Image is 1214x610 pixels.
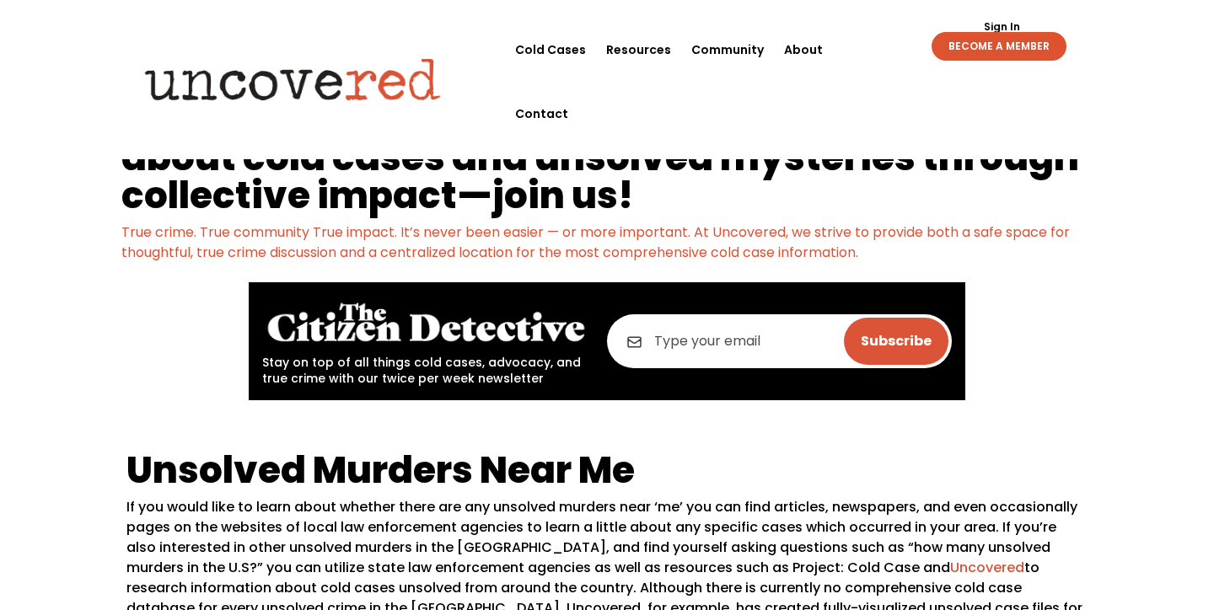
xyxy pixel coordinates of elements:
img: Uncovered logo [131,46,455,112]
a: True crime. True community True impact. It’s never been easier — or more important. At Uncovered,... [121,222,1070,262]
a: Resources [606,18,671,82]
a: Uncovered [950,558,1024,577]
h1: Unsolved Murders Near Me [126,451,1088,497]
h1: We’re building a platform to help uncover answers about cold cases and unsolved mysteries through... [121,100,1093,222]
a: Sign In [975,22,1029,32]
a: Community [691,18,764,82]
div: Stay on top of all things cold cases, advocacy, and true crime with our twice per week newsletter [262,296,590,387]
a: About [784,18,823,82]
input: Subscribe [844,318,948,365]
a: BECOME A MEMBER [932,32,1066,61]
a: join us [492,169,618,221]
a: Contact [515,82,568,146]
input: Type your email [607,314,952,368]
img: The Citizen Detective [262,296,590,350]
a: Cold Cases [515,18,586,82]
